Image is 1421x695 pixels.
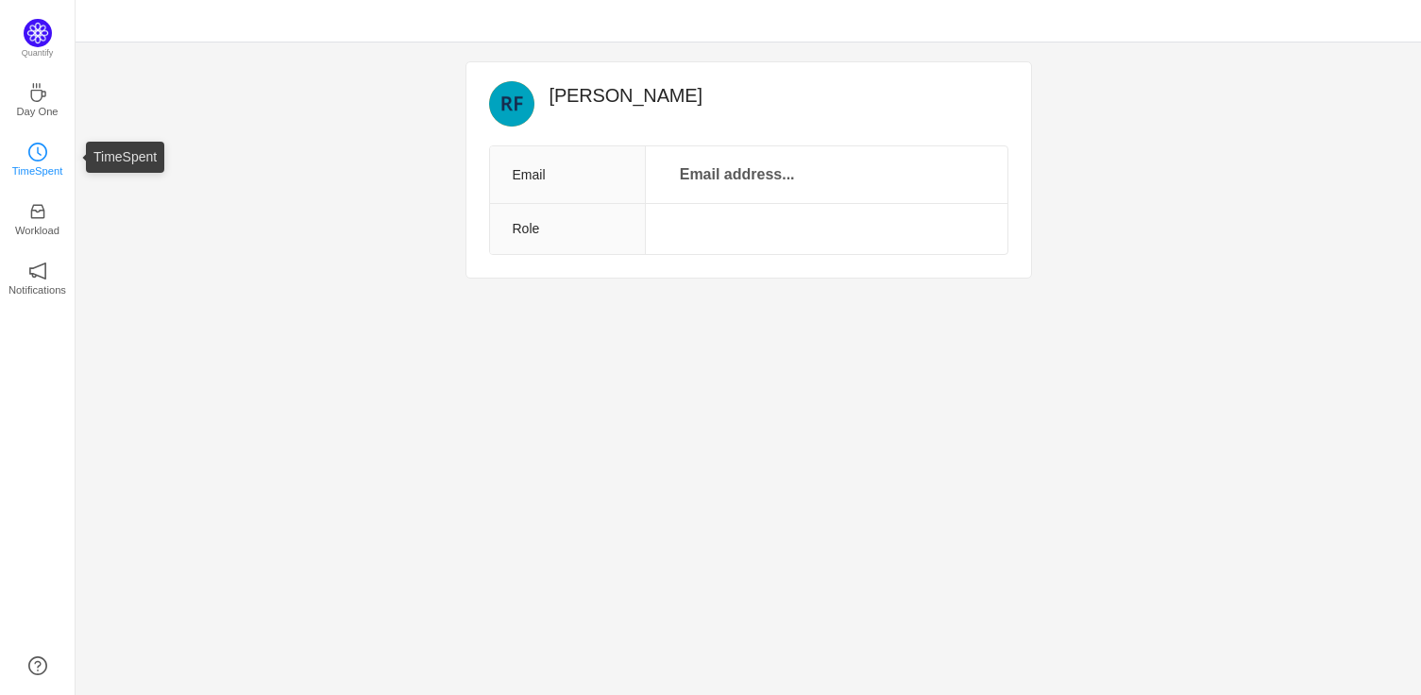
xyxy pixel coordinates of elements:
p: Notifications [8,281,66,298]
p: Email address... [668,161,806,188]
img: Quantify [24,19,52,47]
h2: [PERSON_NAME] [550,81,1008,110]
th: Role [490,204,646,255]
p: Day One [16,103,58,120]
p: Workload [15,222,59,239]
a: icon: notificationNotifications [28,267,47,286]
i: icon: notification [28,262,47,280]
p: Quantify [22,47,54,60]
img: RF [489,81,534,127]
a: icon: clock-circleTimeSpent [28,148,47,167]
a: icon: question-circle [28,656,47,675]
p: TimeSpent [12,162,63,179]
i: icon: coffee [28,83,47,102]
i: icon: inbox [28,202,47,221]
a: icon: coffeeDay One [28,89,47,108]
a: icon: inboxWorkload [28,208,47,227]
th: Email [490,146,646,204]
i: icon: clock-circle [28,143,47,161]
